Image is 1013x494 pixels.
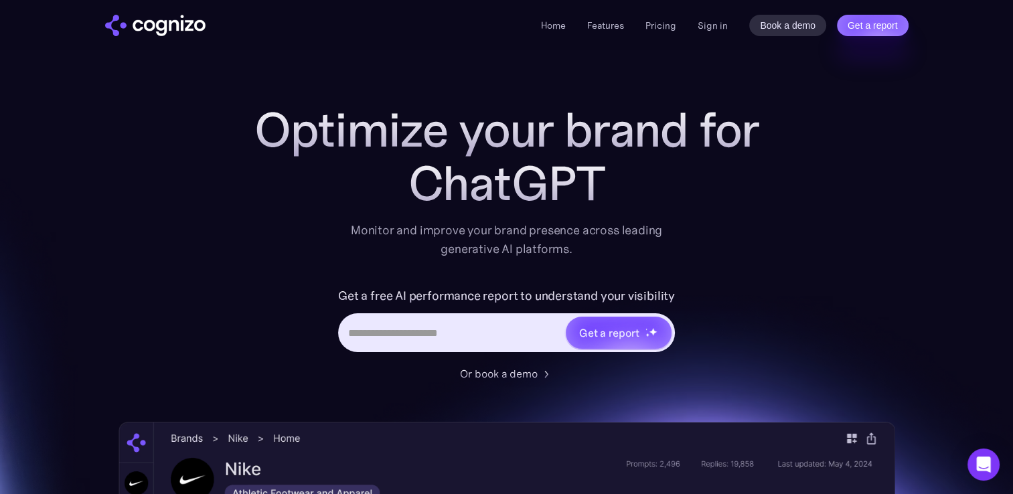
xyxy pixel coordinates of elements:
a: Sign in [698,17,728,33]
div: ChatGPT [239,157,775,210]
div: Or book a demo [460,365,538,382]
img: cognizo logo [105,15,206,36]
label: Get a free AI performance report to understand your visibility [338,285,675,307]
img: star [649,327,657,336]
div: Open Intercom Messenger [967,448,1000,481]
a: Home [541,19,566,31]
a: home [105,15,206,36]
img: star [645,328,647,330]
img: star [645,333,650,337]
a: Get a reportstarstarstar [564,315,673,350]
div: Get a report [579,325,639,341]
a: Or book a demo [460,365,554,382]
h1: Optimize your brand for [239,103,775,157]
a: Get a report [837,15,909,36]
a: Book a demo [749,15,826,36]
a: Features [587,19,624,31]
a: Pricing [645,19,676,31]
div: Monitor and improve your brand presence across leading generative AI platforms. [342,221,672,258]
form: Hero URL Input Form [338,285,675,359]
